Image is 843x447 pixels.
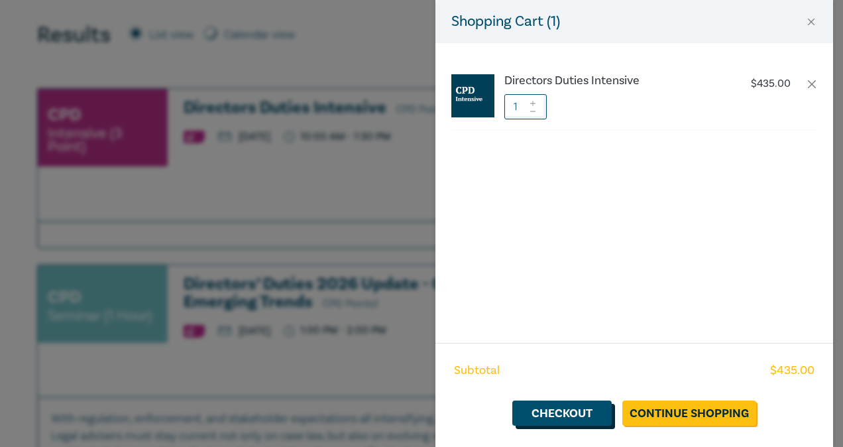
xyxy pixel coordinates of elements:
[454,362,500,379] span: Subtotal
[451,11,560,32] h5: Shopping Cart ( 1 )
[504,74,724,88] a: Directors Duties Intensive
[451,74,494,117] img: CPD%20Intensive.jpg
[805,16,817,28] button: Close
[770,362,815,379] span: $ 435.00
[504,94,547,119] input: 1
[622,401,756,426] a: Continue Shopping
[512,401,612,426] a: Checkout
[751,78,791,90] p: $ 435.00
